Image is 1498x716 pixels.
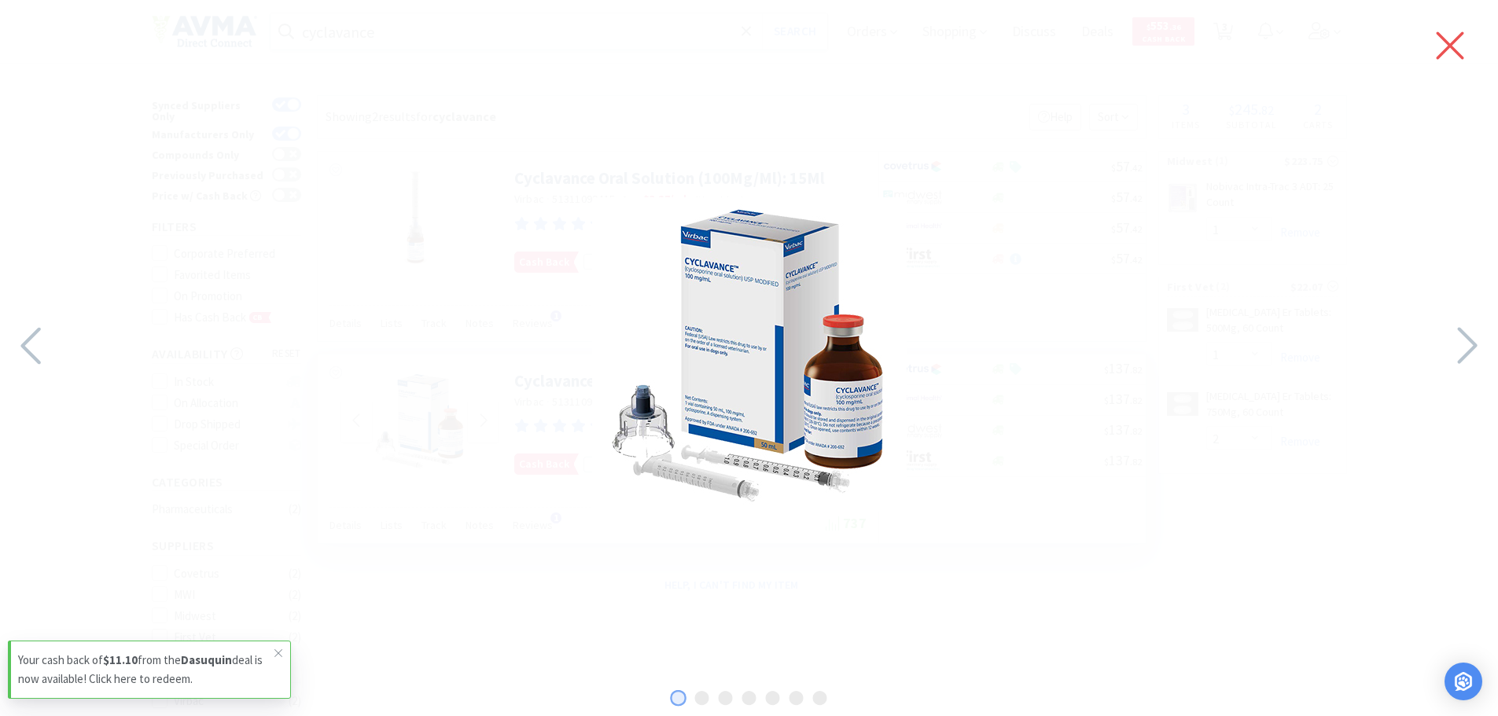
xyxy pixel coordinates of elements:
[812,688,828,704] button: 7
[103,652,138,667] strong: $11.10
[718,688,734,704] button: 3
[765,688,781,704] button: 5
[789,688,804,704] button: 6
[671,688,686,704] button: 1
[18,651,274,688] p: Your cash back of from the deal is now available! Click here to redeem.
[592,197,907,512] img: 1e11ecfbee584407a8f3b9b9b1c471bd_421352.jpeg
[694,688,710,704] button: 2
[181,652,232,667] strong: Dasuquin
[1445,663,1482,700] div: Open Intercom Messenger
[742,688,757,704] button: 4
